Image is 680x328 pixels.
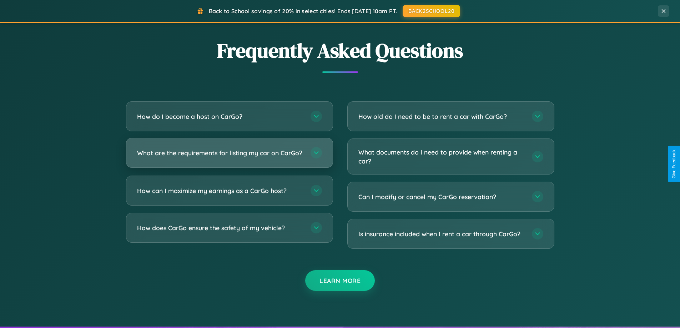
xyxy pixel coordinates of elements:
[358,148,525,165] h3: What documents do I need to provide when renting a car?
[358,229,525,238] h3: Is insurance included when I rent a car through CarGo?
[137,186,303,195] h3: How can I maximize my earnings as a CarGo host?
[137,112,303,121] h3: How do I become a host on CarGo?
[209,7,397,15] span: Back to School savings of 20% in select cities! Ends [DATE] 10am PT.
[137,148,303,157] h3: What are the requirements for listing my car on CarGo?
[671,150,676,178] div: Give Feedback
[126,37,554,64] h2: Frequently Asked Questions
[305,270,375,291] button: Learn More
[358,112,525,121] h3: How old do I need to be to rent a car with CarGo?
[358,192,525,201] h3: Can I modify or cancel my CarGo reservation?
[403,5,460,17] button: BACK2SCHOOL20
[137,223,303,232] h3: How does CarGo ensure the safety of my vehicle?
